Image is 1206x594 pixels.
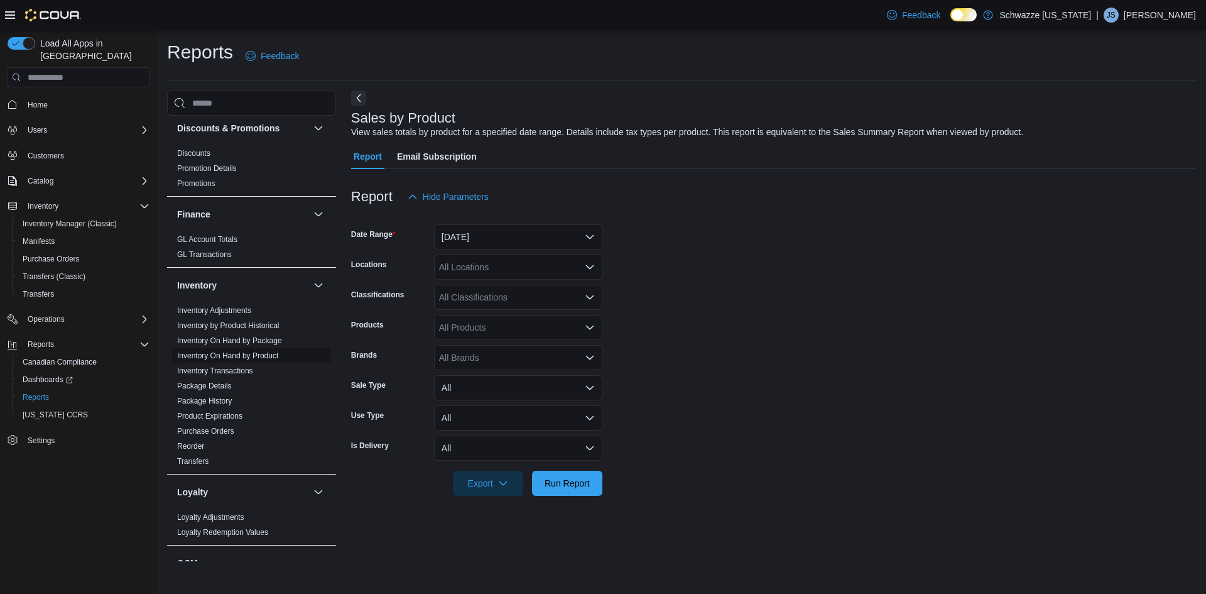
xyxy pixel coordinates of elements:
button: Inventory [23,199,63,214]
a: Inventory Adjustments [177,306,251,315]
label: Products [351,320,384,330]
span: Customers [23,148,149,163]
button: Catalog [3,172,155,190]
button: [DATE] [434,224,602,250]
button: Open list of options [585,322,595,333]
button: Open list of options [585,292,595,302]
div: View sales totals by product for a specified date range. Details include tax types per product. T... [351,126,1023,139]
button: Open list of options [585,353,595,363]
a: Loyalty Adjustments [177,513,244,522]
p: [PERSON_NAME] [1124,8,1196,23]
a: Inventory Manager (Classic) [18,216,122,231]
a: Purchase Orders [177,427,234,436]
a: Promotion Details [177,164,237,173]
span: Feedback [261,50,299,62]
label: Use Type [351,410,384,421]
button: [US_STATE] CCRS [13,406,155,424]
span: Operations [28,314,65,324]
a: Loyalty Redemption Values [177,528,268,537]
span: Reports [28,339,54,349]
a: Package Details [177,382,232,390]
a: Feedback [241,43,304,69]
a: [US_STATE] CCRS [18,407,93,422]
span: Catalog [23,173,149,189]
a: Reports [18,390,54,405]
a: Package History [177,397,232,405]
button: Inventory Manager (Classic) [13,215,155,233]
button: Operations [23,312,70,327]
button: Run Report [532,471,602,496]
span: Users [23,123,149,138]
button: Finance [177,208,308,221]
span: Package History [177,396,232,406]
span: Canadian Compliance [18,355,149,370]
button: Users [23,123,52,138]
span: Report [354,144,382,169]
p: Schwazze [US_STATE] [999,8,1091,23]
label: Sale Type [351,380,386,390]
div: Loyalty [167,510,336,545]
span: Feedback [902,9,940,21]
button: Open list of options [585,262,595,272]
a: Feedback [882,3,945,28]
span: Dark Mode [950,21,951,22]
button: Loyalty [311,485,326,500]
span: Home [23,96,149,112]
span: Purchase Orders [23,254,80,264]
button: Loyalty [177,486,308,498]
button: Home [3,95,155,113]
h3: Discounts & Promotions [177,122,280,135]
span: Home [28,100,48,110]
span: Inventory Manager (Classic) [18,216,149,231]
span: Transfers (Classic) [23,272,85,282]
a: Reorder [177,442,204,451]
button: Inventory [3,197,155,215]
span: Catalog [28,176,53,186]
a: Inventory by Product Historical [177,321,280,330]
span: Promotions [177,179,215,189]
label: Date Range [351,229,396,239]
button: Customers [3,146,155,165]
label: Brands [351,350,377,360]
div: Jesse Scott [1104,8,1119,23]
span: GL Account Totals [177,234,237,245]
span: Discounts [177,148,210,158]
button: Catalog [23,173,58,189]
span: Purchase Orders [177,426,234,436]
button: Hide Parameters [403,184,494,209]
a: GL Transactions [177,250,232,259]
span: Operations [23,312,149,327]
button: All [434,436,602,461]
span: Inventory On Hand by Product [177,351,278,361]
span: [US_STATE] CCRS [23,410,88,420]
button: Canadian Compliance [13,353,155,371]
button: OCM [177,557,308,569]
a: Dashboards [13,371,155,388]
h3: Finance [177,208,210,221]
span: Canadian Compliance [23,357,97,367]
a: Transfers [177,457,209,466]
span: Package Details [177,381,232,391]
span: Hide Parameters [423,190,489,203]
button: Next [351,91,366,106]
a: Transfers (Classic) [18,269,90,284]
a: Purchase Orders [18,251,85,267]
span: Reports [23,337,149,352]
a: Transfers [18,287,59,302]
span: Run Report [545,477,590,490]
span: Washington CCRS [18,407,149,422]
a: Discounts [177,149,210,158]
h1: Reports [167,40,233,65]
span: Inventory Manager (Classic) [23,219,117,229]
span: Transfers [23,289,54,299]
button: Transfers [13,285,155,303]
button: Reports [3,336,155,353]
p: | [1096,8,1099,23]
button: Export [453,471,523,496]
input: Dark Mode [950,8,977,21]
span: Inventory by Product Historical [177,321,280,331]
button: Inventory [177,279,308,292]
span: Transfers [177,456,209,466]
span: Export [460,471,516,496]
span: Reorder [177,441,204,451]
